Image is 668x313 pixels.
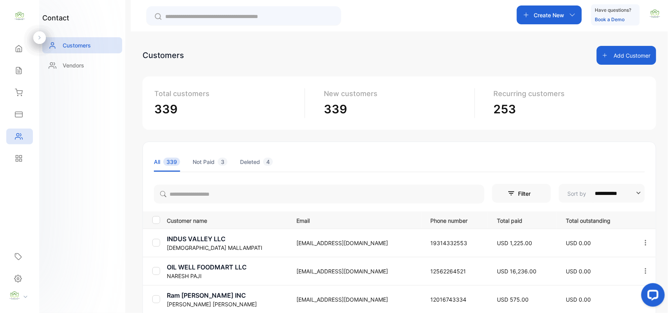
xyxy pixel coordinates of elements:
[497,296,529,303] span: USD 575.00
[595,16,625,22] a: Book a Demo
[296,239,415,247] p: [EMAIL_ADDRESS][DOMAIN_NAME]
[497,268,536,275] span: USD 16,236.00
[431,239,481,247] p: 19314332553
[559,184,645,203] button: Sort by
[154,152,180,172] li: All
[566,215,626,225] p: Total outstanding
[649,8,661,20] img: avatar
[167,215,287,225] p: Customer name
[296,295,415,304] p: [EMAIL_ADDRESS][DOMAIN_NAME]
[9,290,20,302] img: profile
[63,41,91,49] p: Customers
[534,11,565,19] p: Create New
[263,158,273,166] span: 4
[143,49,184,61] div: Customers
[431,295,481,304] p: 12016743334
[517,5,582,24] button: Create New
[324,88,468,99] p: New customers
[42,37,122,53] a: Customers
[240,152,273,172] li: Deleted
[595,6,632,14] p: Have questions?
[42,57,122,73] a: Vendors
[597,46,656,65] button: Add Customer
[431,267,481,275] p: 12562264521
[167,300,287,308] p: [PERSON_NAME] [PERSON_NAME]
[324,100,468,118] p: 339
[567,189,586,198] p: Sort by
[497,215,550,225] p: Total paid
[154,100,298,118] p: 339
[635,280,668,313] iframe: LiveChat chat widget
[193,152,227,172] li: Not Paid
[14,10,25,22] img: logo
[167,234,287,244] p: INDUS VALLEY LLC
[649,5,661,24] button: avatar
[566,240,591,246] span: USD 0.00
[154,88,298,99] p: Total customers
[63,61,84,69] p: Vendors
[296,215,415,225] p: Email
[566,296,591,303] span: USD 0.00
[167,272,287,280] p: NARESH PAJI
[163,158,180,166] span: 339
[167,244,287,252] p: [DEMOGRAPHIC_DATA] MALLAMPATI
[566,268,591,275] span: USD 0.00
[494,100,638,118] p: 253
[218,158,227,166] span: 3
[167,262,287,272] p: OIL WELL FOODMART LLC
[497,240,532,246] span: USD 1,225.00
[167,291,287,300] p: Ram [PERSON_NAME] INC
[431,215,481,225] p: Phone number
[494,88,638,99] p: Recurring customers
[42,13,69,23] h1: contact
[296,267,415,275] p: [EMAIL_ADDRESS][DOMAIN_NAME]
